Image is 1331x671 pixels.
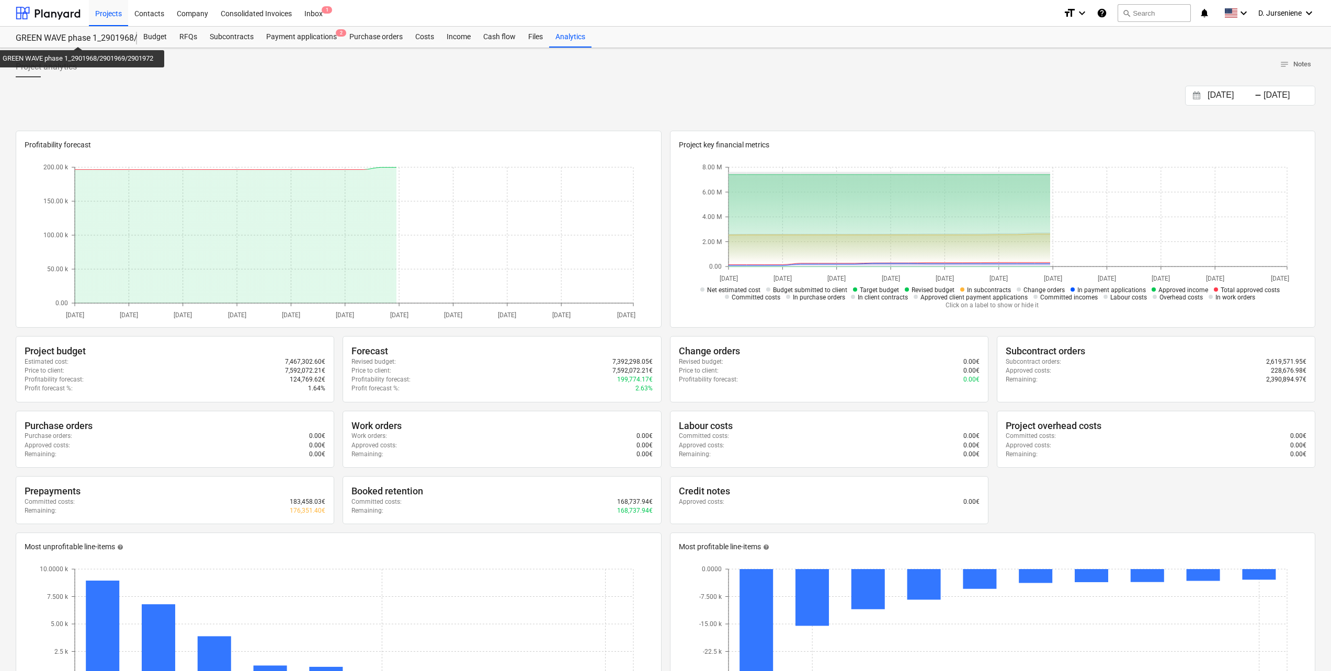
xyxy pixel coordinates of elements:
p: Remaining : [351,450,383,459]
p: 228,676.98€ [1271,366,1306,375]
tspan: [DATE] [65,311,84,318]
div: Most unprofitable line-items [25,541,653,552]
i: Knowledge base [1097,7,1107,19]
tspan: [DATE] [1044,274,1062,282]
a: Cash flow [477,27,522,48]
span: Approved income [1158,286,1208,294]
p: 0.00€ [636,432,653,441]
p: Committed costs : [351,498,402,506]
p: Profitability forecast : [351,375,411,384]
p: Click on a label to show or hide it [697,301,1287,310]
p: Remaining : [351,506,383,515]
p: 1.64% [308,384,325,393]
p: 0.00€ [636,441,653,450]
p: 176,351.40€ [290,506,325,515]
tspan: 2.5 k [54,648,69,655]
p: Work orders : [351,432,387,441]
input: Start Date [1205,88,1259,103]
tspan: 0.0000 [702,565,722,573]
i: keyboard_arrow_down [1076,7,1088,19]
i: keyboard_arrow_down [1237,7,1250,19]
div: Project overhead costs [1006,420,1306,432]
div: - [1255,92,1261,99]
iframe: Chat Widget [1279,621,1331,671]
div: Subcontract orders [1006,345,1306,357]
p: 168,737.94€ [617,498,653,506]
p: Approved costs : [25,441,70,450]
div: Purchase orders [25,420,325,432]
tspan: [DATE] [120,311,138,318]
tspan: [DATE] [390,311,408,318]
tspan: [DATE] [882,274,900,282]
tspan: 8.00 M [702,164,722,171]
p: 7,592,072.21€ [612,366,653,375]
tspan: 4.00 M [702,213,722,221]
span: Committed costs [732,294,780,301]
div: Most profitable line-items [679,541,1307,552]
span: help [761,544,769,550]
p: 0.00€ [1290,450,1306,459]
p: Remaining : [25,450,56,459]
p: Price to client : [25,366,64,375]
p: 0.00€ [963,498,980,506]
tspan: [DATE] [498,311,516,318]
p: Price to client : [679,366,719,375]
span: Approved client payment applications [920,294,1028,301]
p: 124,769.62€ [290,375,325,384]
tspan: [DATE] [1152,274,1170,282]
button: Search [1118,4,1191,22]
tspan: 5.00 k [51,620,69,628]
a: Payment applications2 [260,27,343,48]
p: Project key financial metrics [679,140,1307,151]
span: Overhead costs [1159,294,1203,301]
div: Project budget [25,345,325,357]
span: Net estimated cost [707,286,760,294]
p: Profit forecast % : [351,384,400,393]
span: Budget submitted to client [773,286,847,294]
div: Change orders [679,345,980,357]
a: RFQs [173,27,203,48]
tspan: [DATE] [617,311,635,318]
p: Committed costs : [679,432,729,441]
a: Analytics [549,27,591,48]
p: 7,392,298.05€ [612,357,653,366]
a: Purchase orders [343,27,409,48]
tspan: [DATE] [828,274,846,282]
a: Income [440,27,477,48]
p: 0.00€ [309,441,325,450]
span: Target budget [860,286,899,294]
div: Labour costs [679,420,980,432]
p: 0.00€ [636,450,653,459]
tspan: [DATE] [936,274,954,282]
tspan: 7.500 k [47,593,69,600]
a: Files [522,27,549,48]
p: Profit forecast % : [25,384,73,393]
div: Booked retention [351,485,652,498]
tspan: 200.00 k [43,164,69,171]
span: D. Jurseniene [1258,9,1302,17]
p: 183,458.03€ [290,498,325,506]
i: keyboard_arrow_down [1303,7,1315,19]
tspan: [DATE] [282,311,300,318]
span: Notes [1280,59,1311,71]
input: End Date [1261,88,1315,103]
p: 0.00€ [963,450,980,459]
p: 0.00€ [963,366,980,375]
span: Change orders [1023,286,1065,294]
a: Budget [137,27,173,48]
tspan: [DATE] [336,311,354,318]
p: Price to client : [351,366,391,375]
button: Interact with the calendar and add the check-in date for your trip. [1188,90,1205,102]
p: Purchase orders : [25,432,72,441]
tspan: [DATE] [444,311,462,318]
div: GREEN WAVE phase 1_2901968/2901969/2901972 [16,33,124,44]
p: Approved costs : [679,441,724,450]
tspan: 0.00 [55,299,68,307]
p: 0.00€ [1290,432,1306,441]
i: notifications [1199,7,1210,19]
